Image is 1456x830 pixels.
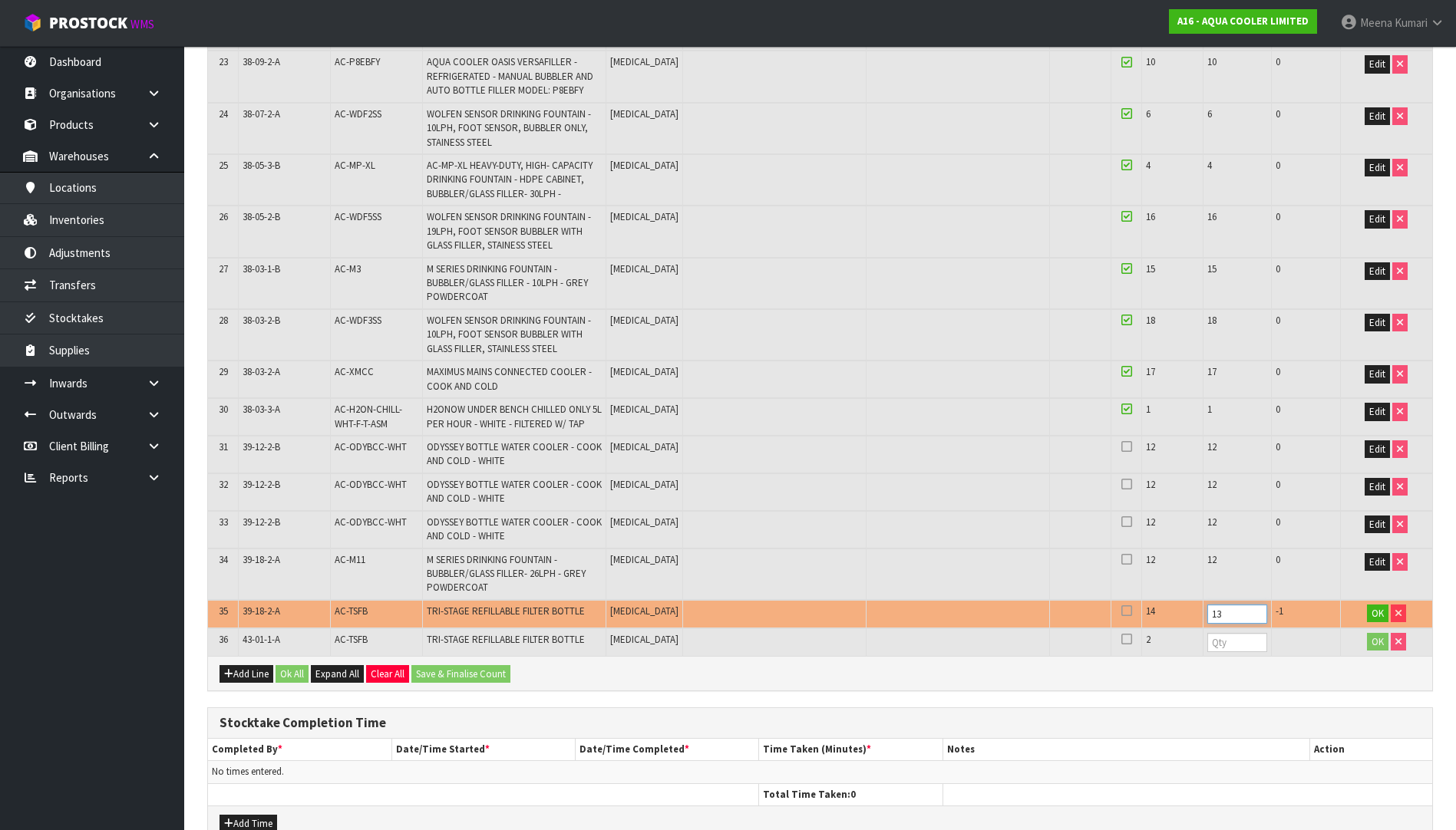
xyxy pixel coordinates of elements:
span: 28 [219,314,228,327]
span: 4 [1207,159,1212,172]
span: [MEDICAL_DATA] [610,440,678,453]
span: 17 [1207,365,1217,378]
span: 0 [1276,210,1280,223]
span: 12 [1146,553,1155,566]
small: WMS [130,17,154,31]
span: AC-MP-XL HEAVY-DUTY, HIGH- CAPACITY DRINKING FOUNTAIN - HDPE CABINET, BUBBLER/GLASS FILLER- 30LPH - [427,159,593,200]
span: ODYSSEY BOTTLE WATER COOLER - COOK AND COLD - WHITE [427,440,602,467]
span: [MEDICAL_DATA] [610,262,678,275]
span: Edit [1369,316,1385,329]
span: 29 [219,365,228,378]
span: Edit [1369,405,1385,418]
span: 32 [219,478,228,491]
span: 16 [1146,210,1155,223]
span: TRI-STAGE REFILLABLE FILTER BOTTLE [427,604,585,618]
span: 23 [219,55,228,68]
span: Expand All [315,667,359,680]
span: Edit [1369,443,1385,456]
span: 4 [1146,159,1151,172]
span: Edit [1369,161,1385,174]
span: Edit [1369,265,1385,278]
span: 1 [1146,403,1151,416]
span: 33 [219,515,228,529]
span: 38-03-3-A [243,403,280,416]
span: MAXIMUS MAINS CONNECTED COOLER - COOK AND COLD [427,365,592,392]
span: OK [1372,607,1384,620]
span: [MEDICAL_DATA] [610,314,678,327]
span: 12 [1146,515,1155,529]
span: 38-09-2-A [243,55,280,68]
span: 12 [1207,440,1217,453]
button: Edit [1365,515,1390,534]
span: Edit [1369,555,1385,568]
span: 36 [219,633,228,646]
input: Qty [1207,604,1268,624]
span: ODYSSEY BOTTLE WATER COOLER - COOK AND COLD - WHITE [427,515,602,542]
span: AC-TSFB [335,633,368,646]
span: AC-ODYBCC-WHT [335,478,407,491]
button: Edit [1365,553,1390,571]
span: 1 [1207,403,1212,416]
span: 0 [1276,553,1280,566]
span: AC-MP-XL [335,159,375,172]
span: Edit [1369,58,1385,71]
span: AQUA COOLER OASIS VERSAFILLER - REFRIGERATED - MANUAL BUBBLER AND AUTO BOTTLE FILLER MODEL: P8EBFY [427,55,593,97]
span: [MEDICAL_DATA] [610,403,678,416]
span: 0 [1276,159,1280,172]
span: 0 [1276,107,1280,120]
span: AC-WDF5SS [335,210,381,223]
span: 30 [219,403,228,416]
span: Edit [1369,110,1385,123]
span: 38-07-2-A [243,107,280,120]
button: Edit [1365,478,1390,496]
span: AC-WDF3SS [335,314,381,327]
th: Date/Time Started [391,739,575,761]
button: Edit [1365,107,1390,126]
span: 0 [1276,440,1280,453]
button: OK [1367,633,1388,651]
span: 39-12-2-B [243,440,280,453]
span: 12 [1146,440,1155,453]
th: Action [1310,739,1433,761]
span: 0 [850,788,856,801]
span: 0 [1276,262,1280,275]
button: Edit [1365,403,1390,421]
span: AC-WDF2SS [335,107,381,120]
span: 39-12-2-B [243,515,280,529]
span: AC-XMCC [335,365,374,378]
span: AC-ODYBCC-WHT [335,440,407,453]
span: 0 [1276,55,1280,68]
span: 2 [1146,633,1151,646]
span: 12 [1146,478,1155,491]
span: [MEDICAL_DATA] [610,515,678,529]
th: Completed By [208,739,391,761]
span: 0 [1276,314,1280,327]
span: AC-P8EBFY [335,55,380,68]
span: Kumari [1395,15,1428,30]
th: Notes [943,739,1310,761]
button: Edit [1365,314,1390,332]
span: 18 [1146,314,1155,327]
button: Edit [1365,159,1390,177]
button: Edit [1365,365,1390,384]
a: A16 - AQUA COOLER LIMITED [1169,9,1317,34]
span: 0 [1276,403,1280,416]
button: Edit [1365,210,1390,229]
td: No times entered. [208,761,1432,783]
span: [MEDICAL_DATA] [610,478,678,491]
th: Date/Time Completed [576,739,759,761]
span: 39-12-2-B [243,478,280,491]
strong: A16 - AQUA COOLER LIMITED [1177,15,1309,28]
span: 26 [219,210,228,223]
span: 12 [1207,515,1217,529]
span: Edit [1369,212,1385,226]
span: Meena [1360,15,1392,30]
span: -1 [1276,604,1283,618]
span: AC-M11 [335,553,365,566]
span: 10 [1146,55,1155,68]
button: Ok All [276,665,309,683]
span: 25 [219,159,228,172]
button: Clear All [366,665,409,683]
button: Edit [1365,262,1390,281]
span: 6 [1207,107,1212,120]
